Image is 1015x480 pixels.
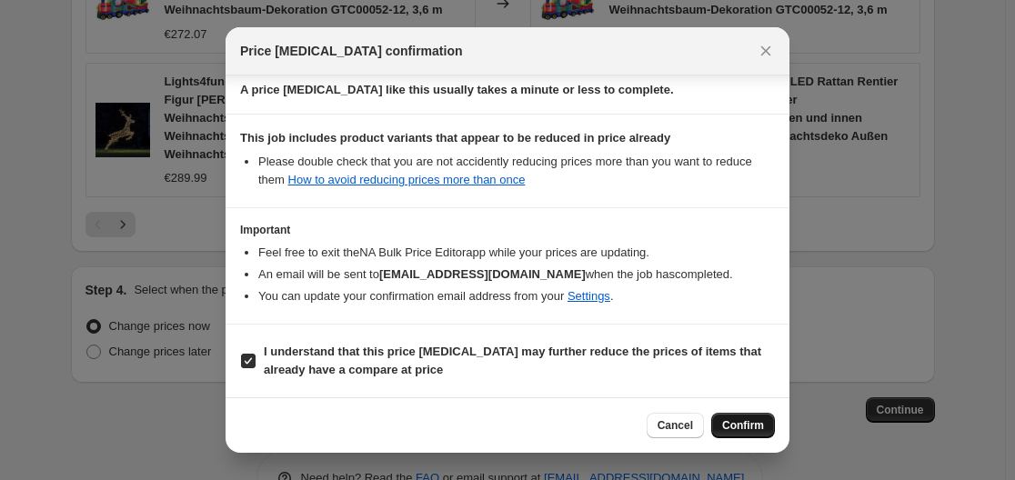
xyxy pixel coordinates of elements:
button: Cancel [647,413,704,438]
span: Confirm [722,418,764,433]
span: Cancel [658,418,693,433]
button: Close [753,38,779,64]
li: You can update your confirmation email address from your . [258,287,775,305]
li: An email will be sent to when the job has completed . [258,265,775,284]
button: Confirm [711,413,775,438]
b: [EMAIL_ADDRESS][DOMAIN_NAME] [379,267,586,281]
a: How to avoid reducing prices more than once [288,173,526,186]
b: This job includes product variants that appear to be reduced in price already [240,131,670,145]
b: A price [MEDICAL_DATA] like this usually takes a minute or less to complete. [240,83,674,96]
b: I understand that this price [MEDICAL_DATA] may further reduce the prices of items that already h... [264,345,761,376]
li: Please double check that you are not accidently reducing prices more than you want to reduce them [258,153,775,189]
a: Settings [568,289,610,303]
li: Feel free to exit the NA Bulk Price Editor app while your prices are updating. [258,244,775,262]
h3: Important [240,223,775,237]
span: Price [MEDICAL_DATA] confirmation [240,42,463,60]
